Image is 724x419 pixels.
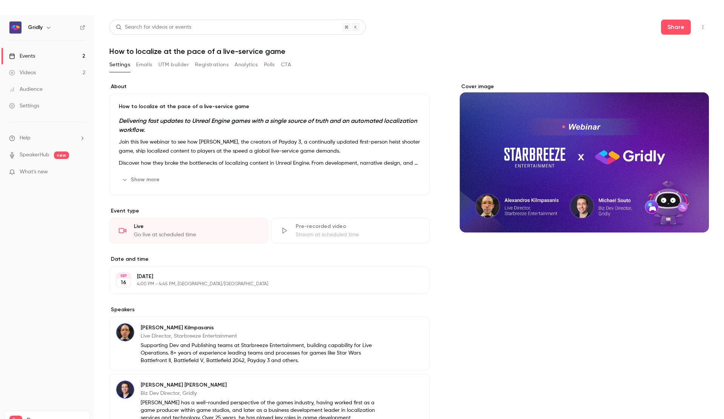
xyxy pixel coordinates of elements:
div: Search for videos or events [116,23,191,31]
button: Share [661,20,691,35]
img: Gridly [9,21,21,34]
div: SEP [117,273,130,278]
p: [PERSON_NAME] Kilmpasanis [141,324,380,332]
img: tab_keywords_by_traffic_grey.svg [75,44,81,50]
p: 16 [121,279,126,286]
div: Pre-recorded videoStream at scheduled time [271,218,430,243]
button: Emails [136,59,152,71]
h6: Gridly [28,24,43,31]
p: [PERSON_NAME] [PERSON_NAME] [141,381,380,389]
section: Cover image [460,83,709,232]
button: UTM builder [158,59,189,71]
button: Analytics [235,59,258,71]
div: Stream at scheduled time [296,231,420,239]
div: Go live at scheduled time [134,231,259,239]
span: new [54,151,69,159]
div: Keywords by Traffic [83,44,127,49]
label: Speakers [109,306,429,313]
img: Michael Souto [116,381,134,399]
div: Videos [9,69,36,76]
button: Show more [119,174,164,186]
div: Events [9,52,35,60]
img: logo_orange.svg [12,12,18,18]
button: CTA [281,59,291,71]
span: Help [20,134,31,142]
div: Domain Overview [29,44,67,49]
li: help-dropdown-opener [9,134,85,142]
img: tab_domain_overview_orange.svg [20,44,26,50]
div: Settings [9,102,39,110]
a: SpeakerHub [20,151,49,159]
div: LiveGo live at scheduled time [109,218,268,243]
div: Audience [9,86,43,93]
p: Discover how they broke the bottlenecks of localizing content in Unreal Engine. From development,... [119,159,420,168]
p: Event type [109,207,429,215]
div: Alexandros Kilmpasanis[PERSON_NAME] KilmpasanisLive Director, Starbreeze EntertainmentSupporting ... [109,317,429,371]
img: website_grey.svg [12,20,18,26]
p: Join this live webinar to see how [PERSON_NAME], the creators of Payday 3, a continually updated ... [119,138,420,156]
div: v 4.0.25 [21,12,37,18]
button: Registrations [195,59,229,71]
label: Cover image [460,83,709,90]
p: [DATE] [137,273,390,280]
h1: How to localize at the pace of a live-service game [109,47,709,56]
button: Settings [109,59,130,71]
img: Alexandros Kilmpasanis [116,323,134,341]
div: Live [134,223,259,230]
button: Polls [264,59,275,71]
span: What's new [20,168,48,176]
label: Date and time [109,255,429,263]
em: Delivering fast updates to Unreal Engine games with a single source of truth and an automated loc... [119,117,417,133]
div: Domain: [DOMAIN_NAME] [20,20,83,26]
p: Supporting Dev and Publishing teams at Starbreeze Entertainment, building capability for Live Ope... [141,342,380,364]
p: 4:00 PM - 4:45 PM, [GEOGRAPHIC_DATA]/[GEOGRAPHIC_DATA] [137,281,390,287]
div: Pre-recorded video [296,223,420,230]
p: How to localize at the pace of a live-service game [119,103,420,110]
p: Live Director, Starbreeze Entertainment [141,332,380,340]
label: About [109,83,429,90]
p: Biz Dev Director, Gridly [141,390,380,397]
